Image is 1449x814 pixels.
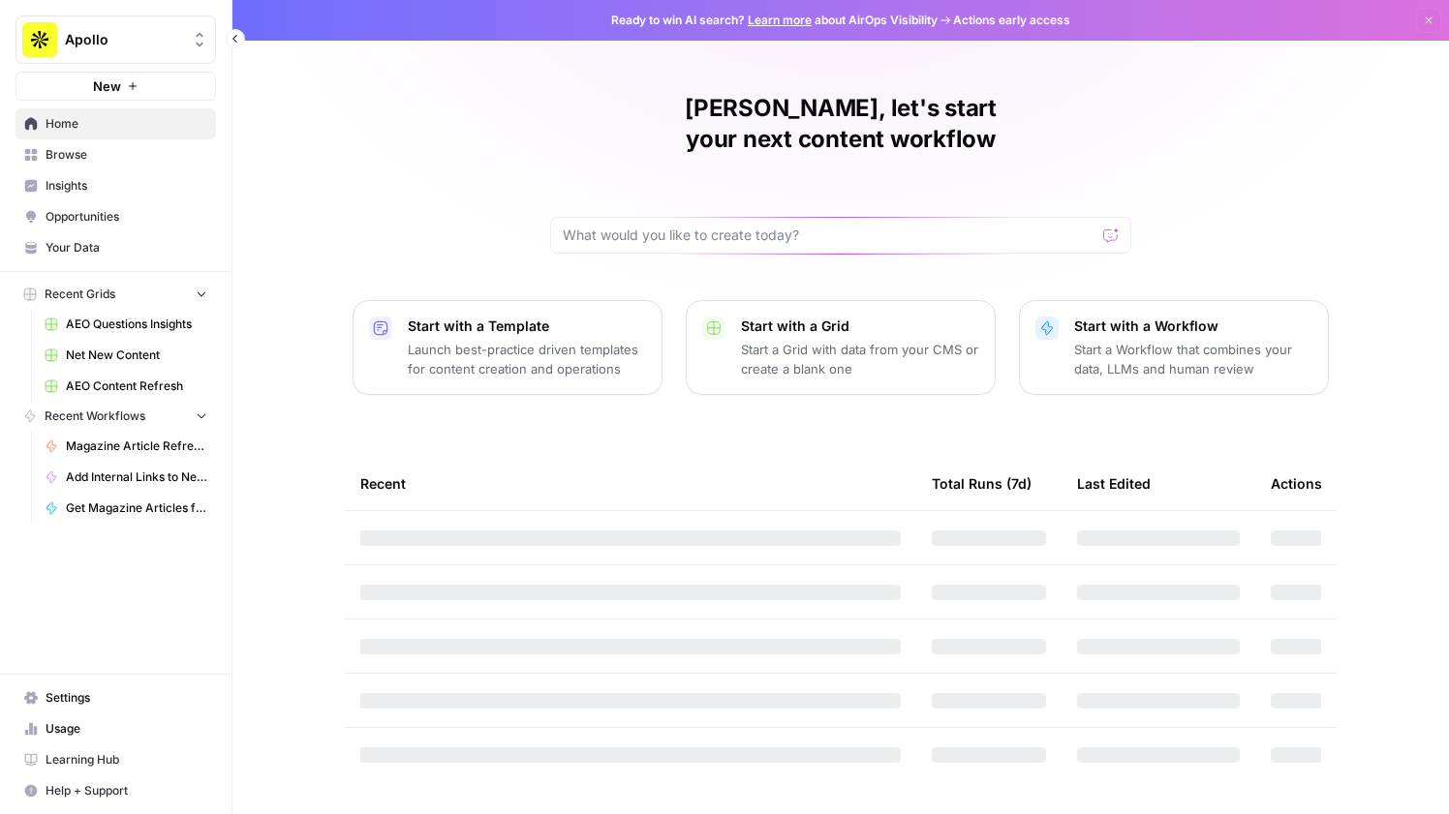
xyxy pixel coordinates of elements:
a: AEO Questions Insights [36,309,216,340]
a: Your Data [15,232,216,263]
p: Launch best-practice driven templates for content creation and operations [408,340,646,378]
button: Start with a TemplateLaunch best-practice driven templates for content creation and operations [353,300,663,395]
span: Get Magazine Articles for URL [66,499,207,517]
p: Start with a Template [408,317,646,336]
span: Browse [46,146,207,164]
span: Help + Support [46,782,207,799]
button: Help + Support [15,775,216,806]
div: Total Runs (7d) [932,457,1032,510]
div: Last Edited [1077,457,1151,510]
a: Add Internal Links to New Article [36,462,216,493]
span: Net New Content [66,347,207,364]
button: New [15,72,216,101]
a: Insights [15,170,216,201]
span: Your Data [46,239,207,256]
span: AEO Questions Insights [66,316,207,333]
a: AEO Content Refresh [36,371,216,402]
span: Learning Hub [46,751,207,769]
button: Start with a WorkflowStart a Workflow that combines your data, LLMs and human review [1019,300,1329,395]
span: Actions early access [953,12,1070,29]
a: Magazine Article Refresher [36,431,216,462]
span: Settings [46,689,207,707]
input: What would you like to create today? [563,226,1095,245]
div: Actions [1271,457,1322,510]
button: Recent Workflows [15,402,216,431]
p: Start a Grid with data from your CMS or create a blank one [741,340,979,378]
span: Usage [46,720,207,738]
span: Ready to win AI search? about AirOps Visibility [611,12,938,29]
span: Insights [46,177,207,195]
span: Magazine Article Refresher [66,437,207,455]
a: Browse [15,139,216,170]
img: Apollo Logo [22,22,57,57]
a: Learning Hub [15,744,216,775]
button: Workspace: Apollo [15,15,216,64]
span: Apollo [65,30,182,49]
span: Add Internal Links to New Article [66,468,207,486]
a: Learn more [748,13,812,27]
span: Recent Grids [45,286,115,303]
span: AEO Content Refresh [66,377,207,395]
span: New [93,76,121,96]
a: Opportunities [15,201,216,232]
p: Start with a Grid [741,317,979,336]
span: Opportunities [46,208,207,226]
a: Home [15,108,216,139]
a: Get Magazine Articles for URL [36,493,216,524]
a: Settings [15,682,216,713]
a: Usage [15,713,216,744]
span: Recent Workflows [45,407,145,425]
a: Net New Content [36,340,216,371]
div: Recent [360,457,901,510]
p: Start a Workflow that combines your data, LLMs and human review [1074,340,1312,378]
span: Home [46,115,207,133]
h1: [PERSON_NAME], let's start your next content workflow [550,93,1131,155]
button: Start with a GridStart a Grid with data from your CMS or create a blank one [686,300,996,395]
button: Recent Grids [15,280,216,309]
p: Start with a Workflow [1074,317,1312,336]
